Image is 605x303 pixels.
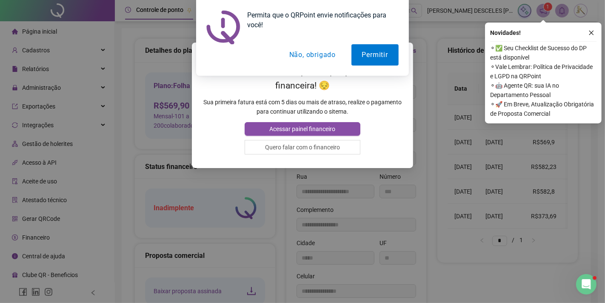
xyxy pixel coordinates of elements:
button: Permitir [351,44,399,66]
p: Sua primeira fatura está com 5 dias ou mais de atraso, realize o pagamento para continuar utiliza... [202,97,403,116]
button: Quero falar com o financeiro [245,140,360,154]
h2: Seu acesso está bloqueado por pendência financeira! 😔 [202,65,403,93]
button: Acessar painel financeiro [245,122,360,136]
iframe: Intercom live chat [576,274,596,294]
div: Permita que o QRPoint envie notificações para você! [240,10,399,30]
span: ⚬ 🚀 Em Breve, Atualização Obrigatória de Proposta Comercial [490,100,596,118]
img: notification icon [206,10,240,44]
button: Não, obrigado [279,44,346,66]
span: ⚬ 🤖 Agente QR: sua IA no Departamento Pessoal [490,81,596,100]
span: Acessar painel financeiro [270,124,336,134]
